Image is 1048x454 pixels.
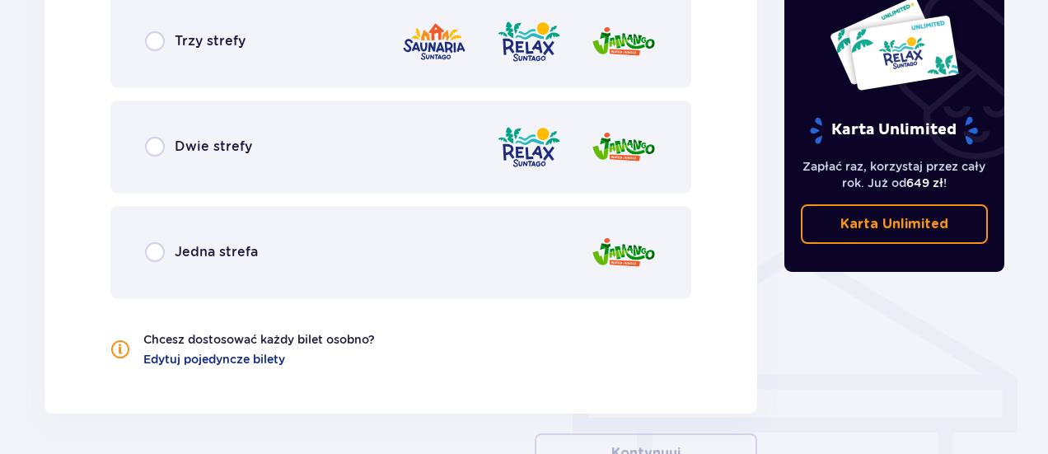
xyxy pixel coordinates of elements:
[401,18,467,65] img: zone logo
[801,158,989,191] p: Zapłać raz, korzystaj przez cały rok. Już od !
[143,351,285,367] a: Edytuj pojedyncze bilety
[143,331,375,348] p: Chcesz dostosować każdy bilet osobno?
[175,243,258,261] p: Jedna strefa
[175,32,246,50] p: Trzy strefy
[496,18,562,65] img: zone logo
[591,18,657,65] img: zone logo
[496,124,562,171] img: zone logo
[808,116,980,145] p: Karta Unlimited
[591,229,657,276] img: zone logo
[175,138,252,156] p: Dwie strefy
[801,204,989,244] a: Karta Unlimited
[591,124,657,171] img: zone logo
[840,215,948,233] p: Karta Unlimited
[906,176,943,190] span: 649 zł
